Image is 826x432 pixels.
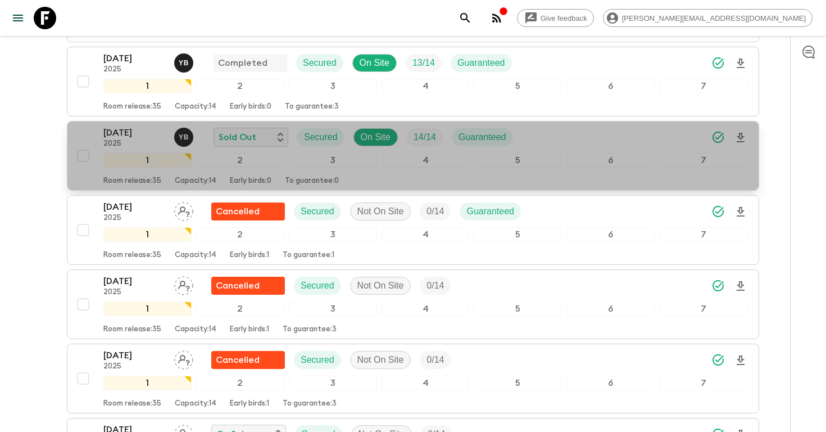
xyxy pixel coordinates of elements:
p: Early birds: 1 [230,325,269,334]
p: [DATE] [103,349,165,362]
p: Early birds: 0 [230,102,271,111]
div: 1 [103,79,192,93]
div: 3 [289,227,377,242]
svg: Synced Successfully [711,353,725,367]
span: [PERSON_NAME][EMAIL_ADDRESS][DOMAIN_NAME] [616,14,812,22]
svg: Synced Successfully [711,279,725,292]
p: Cancelled [216,353,260,367]
div: 6 [566,153,655,168]
p: Secured [304,130,338,144]
span: Assign pack leader [174,354,193,363]
div: Trip Fill [406,54,442,72]
span: Give feedback [534,14,593,22]
div: 7 [659,301,747,316]
svg: Download Onboarding [734,354,747,367]
p: Y B [179,133,189,142]
svg: Synced Successfully [711,56,725,70]
p: Early birds: 0 [230,177,271,186]
div: 6 [566,227,655,242]
div: Secured [296,54,343,72]
p: 2025 [103,139,165,148]
p: Early birds: 1 [230,251,269,260]
div: Flash Pack cancellation [211,277,285,295]
div: 7 [659,79,747,93]
div: 5 [474,301,562,316]
div: 3 [289,301,377,316]
div: 1 [103,227,192,242]
div: Not On Site [350,277,411,295]
div: Secured [294,351,341,369]
div: 7 [659,153,747,168]
p: Capacity: 14 [175,102,216,111]
svg: Download Onboarding [734,57,747,70]
p: Not On Site [357,353,404,367]
div: Secured [294,202,341,220]
div: 4 [382,301,470,316]
div: Secured [294,277,341,295]
div: 6 [566,79,655,93]
p: Guaranteed [466,205,514,218]
p: Completed [218,56,267,70]
p: To guarantee: 3 [283,325,337,334]
p: Not On Site [357,279,404,292]
div: Flash Pack cancellation [211,351,285,369]
button: search adventures [454,7,476,29]
div: 7 [659,376,747,390]
p: Room release: 35 [103,399,161,408]
p: 2025 [103,214,165,223]
p: Room release: 35 [103,251,161,260]
p: [DATE] [103,274,165,288]
svg: Download Onboarding [734,280,747,293]
div: 5 [474,153,562,168]
p: [DATE] [103,126,165,139]
p: [DATE] [103,52,165,65]
p: 2025 [103,65,165,74]
div: Trip Fill [407,128,443,146]
div: Not On Site [350,202,411,220]
p: To guarantee: 3 [285,102,339,111]
div: On Site [353,128,398,146]
svg: Synced Successfully [711,205,725,218]
button: [DATE]2025Yohan BayonaSold OutSecuredOn SiteTrip FillGuaranteed1234567Room release:35Capacity:14E... [67,121,759,191]
p: Room release: 35 [103,325,161,334]
div: 2 [196,376,284,390]
p: 0 / 14 [426,205,444,218]
div: 5 [474,376,562,390]
p: 13 / 14 [412,56,435,70]
button: YB [174,128,196,147]
div: 5 [474,227,562,242]
p: On Site [361,130,391,144]
div: 1 [103,376,192,390]
button: [DATE]2025Assign pack leaderFlash Pack cancellationSecuredNot On SiteTrip FillGuaranteed1234567Ro... [67,195,759,265]
span: Yohan Bayona [174,57,196,66]
p: To guarantee: 1 [283,251,334,260]
button: [DATE]2025Yohan BayonaCompletedSecuredOn SiteTrip FillGuaranteed1234567Room release:35Capacity:14... [67,47,759,116]
div: 2 [196,79,284,93]
div: 4 [382,79,470,93]
p: Capacity: 14 [175,251,216,260]
p: Room release: 35 [103,102,161,111]
button: [DATE]2025Assign pack leaderFlash Pack cancellationSecuredNot On SiteTrip Fill1234567Room release... [67,269,759,339]
div: 4 [382,227,470,242]
div: 6 [566,301,655,316]
p: [DATE] [103,200,165,214]
svg: Download Onboarding [734,205,747,219]
span: Assign pack leader [174,205,193,214]
div: 4 [382,376,470,390]
p: Room release: 35 [103,177,161,186]
div: 2 [196,301,284,316]
p: To guarantee: 3 [283,399,337,408]
p: Early birds: 1 [230,399,269,408]
div: 5 [474,79,562,93]
div: On Site [352,54,397,72]
div: Trip Fill [420,202,451,220]
p: To guarantee: 0 [285,177,339,186]
div: 3 [289,153,377,168]
p: 2025 [103,362,165,371]
div: Trip Fill [420,351,451,369]
div: [PERSON_NAME][EMAIL_ADDRESS][DOMAIN_NAME] [603,9,813,27]
svg: Download Onboarding [734,131,747,145]
button: [DATE]2025Assign pack leaderFlash Pack cancellationSecuredNot On SiteTrip Fill1234567Room release... [67,344,759,413]
div: 1 [103,301,192,316]
div: 2 [196,153,284,168]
